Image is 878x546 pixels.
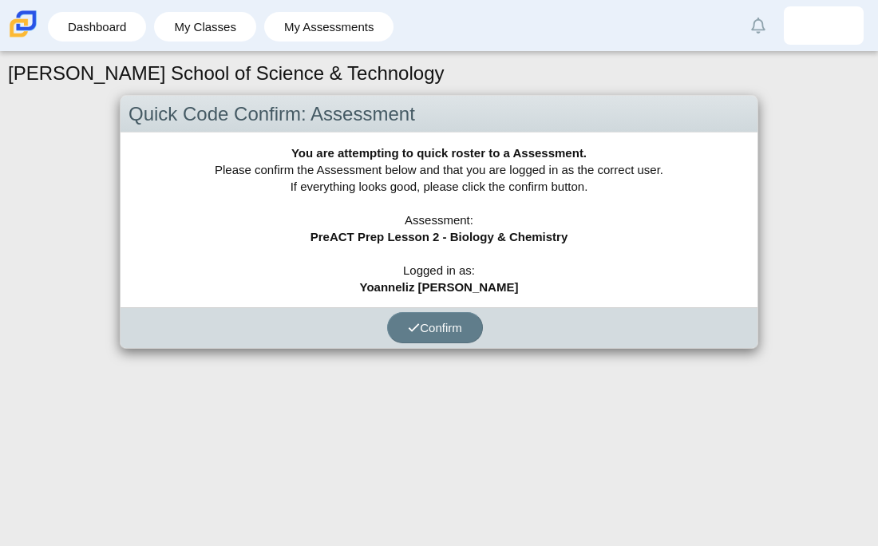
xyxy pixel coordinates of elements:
a: My Classes [162,12,248,42]
a: Alerts [741,8,776,43]
a: My Assessments [272,12,386,42]
img: Carmen School of Science & Technology [6,7,40,41]
a: Carmen School of Science & Technology [6,30,40,43]
b: Yoanneliz [PERSON_NAME] [360,280,519,294]
a: yoanneliz.trinidad.AFmBFm [784,6,864,45]
h1: [PERSON_NAME] School of Science & Technology [8,60,445,87]
img: yoanneliz.trinidad.AFmBFm [811,13,836,38]
div: Please confirm the Assessment below and that you are logged in as the correct user. If everything... [121,133,757,307]
b: You are attempting to quick roster to a Assessment. [291,146,587,160]
b: PreACT Prep Lesson 2 - Biology & Chemistry [310,230,568,243]
span: Confirm [408,321,462,334]
button: Confirm [387,312,483,343]
a: Dashboard [56,12,138,42]
div: Quick Code Confirm: Assessment [121,96,757,133]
